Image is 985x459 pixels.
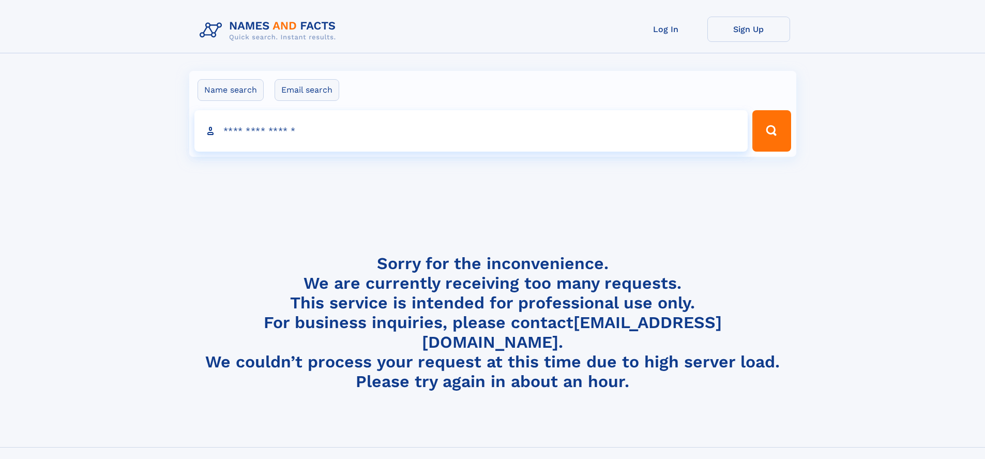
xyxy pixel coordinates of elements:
[707,17,790,42] a: Sign Up
[194,110,748,152] input: search input
[625,17,707,42] a: Log In
[752,110,791,152] button: Search Button
[195,254,790,392] h4: Sorry for the inconvenience. We are currently receiving too many requests. This service is intend...
[275,79,339,101] label: Email search
[422,313,722,352] a: [EMAIL_ADDRESS][DOMAIN_NAME]
[198,79,264,101] label: Name search
[195,17,344,45] img: Logo Names and Facts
